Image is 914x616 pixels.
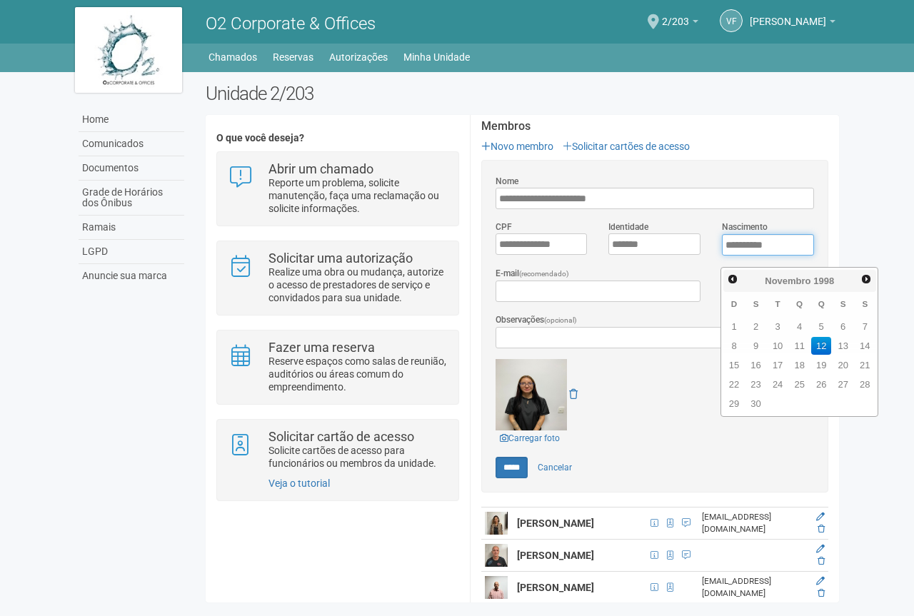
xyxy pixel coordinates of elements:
[79,108,184,132] a: Home
[840,299,846,308] span: Sexta
[725,271,741,288] a: Anterior
[563,141,690,152] a: Solicitar cartões de acesso
[750,2,826,27] span: Vivian Félix
[268,176,448,215] p: Reporte um problema, solicite manutenção, faça uma reclamação ou solicite informações.
[727,273,738,285] span: Anterior
[816,544,825,554] a: Editar membro
[481,120,828,133] strong: Membros
[855,356,875,374] a: 21
[519,270,569,278] span: (recomendado)
[724,375,745,393] a: 22
[268,478,330,489] a: Veja o tutorial
[485,512,508,535] img: user.png
[745,375,766,393] a: 23
[724,356,745,374] a: 15
[79,240,184,264] a: LGPD
[858,271,874,288] a: Próximo
[816,512,825,522] a: Editar membro
[228,163,447,215] a: Abrir um chamado Reporte um problema, solicite manutenção, faça uma reclamação ou solicite inform...
[485,576,508,599] img: user.png
[811,356,832,374] a: 19
[768,356,788,374] a: 17
[517,517,594,529] strong: [PERSON_NAME]
[768,337,788,355] a: 10
[789,356,810,374] a: 18
[481,141,553,152] a: Novo membro
[268,161,373,176] strong: Abrir um chamado
[833,356,853,374] a: 20
[75,7,182,93] img: logo.jpg
[816,576,825,586] a: Editar membro
[720,9,743,32] a: VF
[818,556,825,566] a: Excluir membro
[569,388,578,400] a: Remover
[750,18,835,29] a: [PERSON_NAME]
[745,395,766,413] a: 30
[818,524,825,534] a: Excluir membro
[811,337,832,355] a: 12
[268,266,448,304] p: Realize uma obra ou mudança, autorize o acesso de prestadores de serviço e convidados para sua un...
[724,395,745,413] a: 29
[329,47,388,67] a: Autorizações
[209,47,257,67] a: Chamados
[722,221,768,233] label: Nascimento
[745,356,766,374] a: 16
[544,316,577,324] span: (opcional)
[530,457,580,478] a: Cancelar
[485,544,508,567] img: user.png
[79,264,184,288] a: Anuncie sua marca
[228,341,447,393] a: Fazer uma reserva Reserve espaços como salas de reunião, auditórios ou áreas comum do empreendime...
[216,133,458,143] h4: O que você deseja?
[496,221,512,233] label: CPF
[268,429,414,444] strong: Solicitar cartão de acesso
[855,318,875,335] a: 7
[702,511,804,535] div: [EMAIL_ADDRESS][DOMAIN_NAME]
[79,181,184,216] a: Grade de Horários dos Ônibus
[517,550,594,561] strong: [PERSON_NAME]
[206,83,839,104] h2: Unidade 2/203
[662,18,698,29] a: 2/203
[79,132,184,156] a: Comunicados
[833,318,853,335] a: 6
[268,355,448,393] p: Reserve espaços como salas de reunião, auditórios ou áreas comum do empreendimento.
[813,276,834,286] span: 1998
[228,252,447,304] a: Solicitar uma autorização Realize uma obra ou mudança, autorize o acesso de prestadores de serviç...
[745,318,766,335] a: 2
[753,299,759,308] span: Segunda
[496,267,569,281] label: E-mail
[855,337,875,355] a: 14
[855,375,875,393] a: 28
[818,299,825,308] span: Quinta
[833,375,853,393] a: 27
[608,221,648,233] label: Identidade
[833,337,853,355] a: 13
[862,299,868,308] span: Sábado
[273,47,313,67] a: Reservas
[403,47,470,67] a: Minha Unidade
[724,337,745,355] a: 8
[496,430,564,446] a: Carregar foto
[662,2,689,27] span: 2/203
[268,444,448,470] p: Solicite cartões de acesso para funcionários ou membros da unidade.
[789,337,810,355] a: 11
[811,375,832,393] a: 26
[796,299,803,308] span: Quarta
[731,299,737,308] span: Domingo
[496,359,567,430] img: GetFile
[724,318,745,335] a: 1
[860,273,872,285] span: Próximo
[268,340,375,355] strong: Fazer uma reserva
[768,375,788,393] a: 24
[268,251,413,266] strong: Solicitar uma autorização
[496,313,577,327] label: Observações
[517,582,594,593] strong: [PERSON_NAME]
[79,216,184,240] a: Ramais
[789,318,810,335] a: 4
[789,375,810,393] a: 25
[228,430,447,470] a: Solicitar cartão de acesso Solicite cartões de acesso para funcionários ou membros da unidade.
[775,299,780,308] span: Terça
[79,156,184,181] a: Documentos
[811,318,832,335] a: 5
[496,175,518,188] label: Nome
[765,276,810,286] span: Novembro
